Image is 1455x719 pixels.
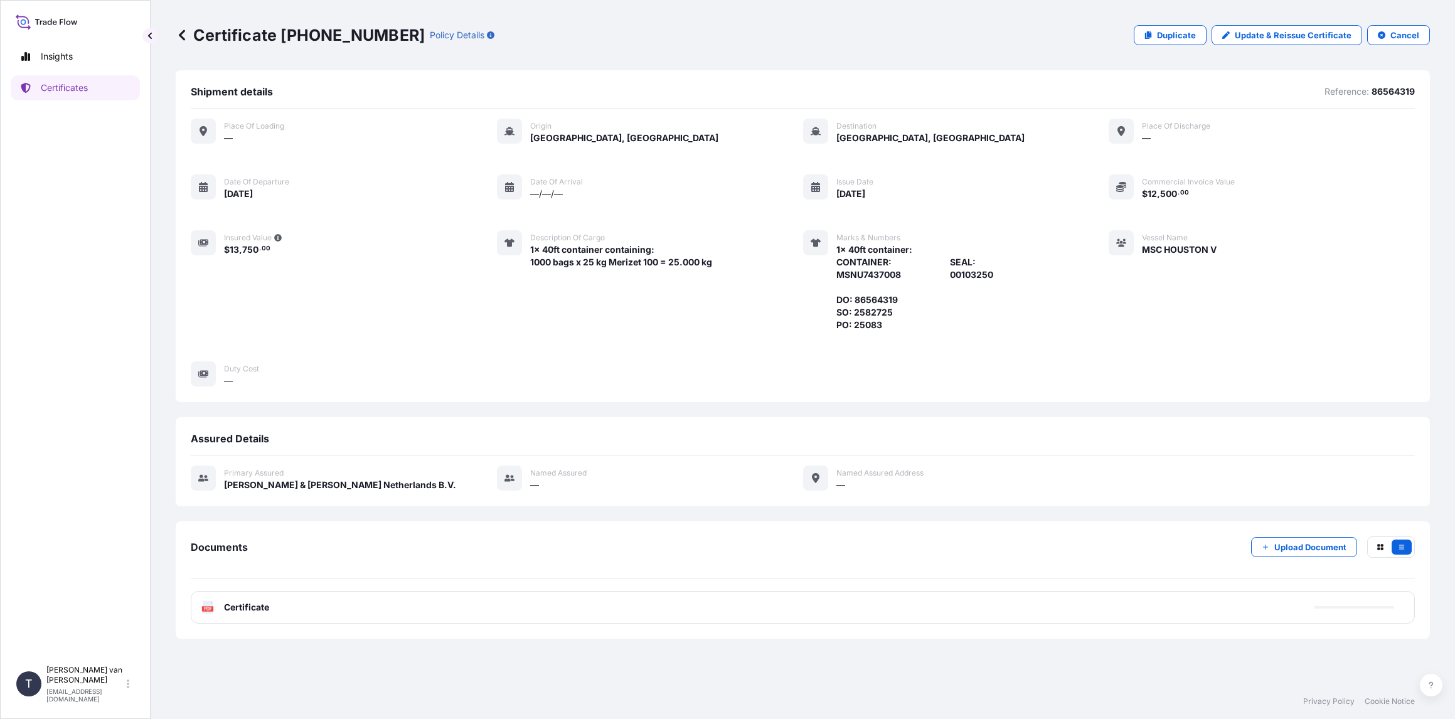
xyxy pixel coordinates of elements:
[530,233,605,243] span: Description of cargo
[430,29,484,41] p: Policy Details
[530,479,539,491] span: —
[530,177,583,187] span: Date of arrival
[836,121,877,131] span: Destination
[230,245,239,254] span: 13
[1134,25,1207,45] a: Duplicate
[25,678,33,690] span: T
[836,233,900,243] span: Marks & Numbers
[11,75,140,100] a: Certificates
[836,479,845,491] span: —
[1372,85,1415,98] p: 86564319
[224,245,230,254] span: $
[46,665,124,685] p: [PERSON_NAME] van [PERSON_NAME]
[530,121,552,131] span: Origin
[191,85,273,98] span: Shipment details
[1142,243,1217,256] span: MSC HOUSTON V
[836,468,924,478] span: Named Assured Address
[224,479,456,491] span: [PERSON_NAME] & [PERSON_NAME] Netherlands B.V.
[1160,189,1177,198] span: 500
[262,247,270,251] span: 00
[1142,132,1151,144] span: —
[204,607,212,611] text: PDF
[224,364,259,374] span: Duty Cost
[1303,696,1355,706] a: Privacy Policy
[1235,29,1351,41] p: Update & Reissue Certificate
[530,468,587,478] span: Named Assured
[1324,85,1369,98] p: Reference:
[1274,541,1346,553] p: Upload Document
[41,50,73,63] p: Insights
[191,541,248,553] span: Documents
[224,121,284,131] span: Place of Loading
[1148,189,1157,198] span: 12
[1157,189,1160,198] span: ,
[530,188,563,200] span: —/—/—
[176,25,425,45] p: Certificate [PHONE_NUMBER]
[1142,189,1148,198] span: $
[224,132,233,144] span: —
[224,177,289,187] span: Date of departure
[191,432,269,445] span: Assured Details
[1390,29,1419,41] p: Cancel
[1365,696,1415,706] a: Cookie Notice
[530,243,712,269] span: 1x 40ft container containing: 1000 bags x 25 kg Merizet 100 = 25.000 kg
[836,132,1025,144] span: [GEOGRAPHIC_DATA], [GEOGRAPHIC_DATA]
[1142,177,1235,187] span: Commercial Invoice Value
[836,177,873,187] span: Issue Date
[1157,29,1196,41] p: Duplicate
[46,688,124,703] p: [EMAIL_ADDRESS][DOMAIN_NAME]
[1212,25,1362,45] a: Update & Reissue Certificate
[224,233,272,243] span: Insured Value
[259,247,261,251] span: .
[1251,537,1357,557] button: Upload Document
[1178,191,1180,195] span: .
[242,245,258,254] span: 750
[224,375,233,387] span: —
[836,188,865,200] span: [DATE]
[1142,233,1188,243] span: Vessel Name
[1142,121,1210,131] span: Place of discharge
[224,188,253,200] span: [DATE]
[239,245,242,254] span: ,
[1180,191,1189,195] span: 00
[530,132,718,144] span: [GEOGRAPHIC_DATA], [GEOGRAPHIC_DATA]
[224,468,284,478] span: Primary assured
[41,82,88,94] p: Certificates
[1367,25,1430,45] button: Cancel
[224,601,269,614] span: Certificate
[11,44,140,69] a: Insights
[836,243,993,331] span: 1x 40ft container: CONTAINER: SEAL: MSNU7437008 00103250 DO: 86564319 SO: 2582725 PO: 25083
